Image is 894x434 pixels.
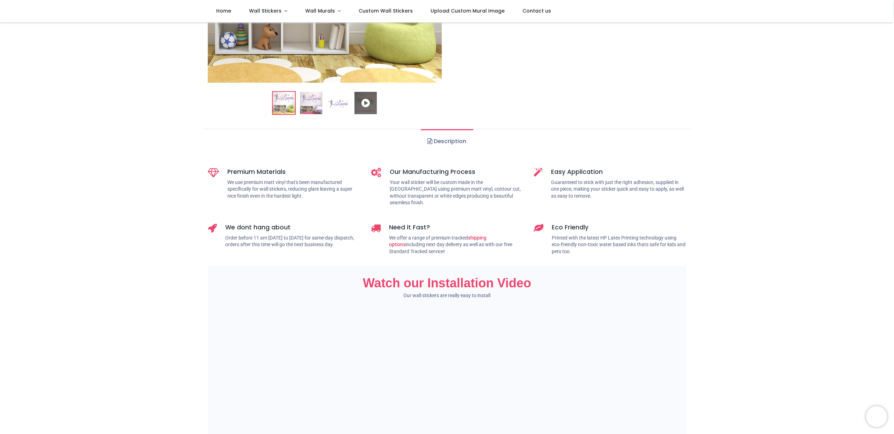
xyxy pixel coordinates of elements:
[300,92,322,114] img: WS-57751-02
[390,168,523,176] h5: Our Manufacturing Process
[249,7,281,14] span: Wall Stickers
[551,179,686,200] p: Guaranteed to stick with just the right adhesion, supplied in one piece, making your sticker quic...
[327,92,350,114] img: WS-57751-03
[359,7,413,14] span: Custom Wall Stickers
[208,292,686,299] p: Our wall stickers are really easy to install
[390,179,523,206] p: Your wall sticker will be custom made in the [GEOGRAPHIC_DATA] using premium matt vinyl, contour ...
[389,235,523,255] p: We offer a range of premium tracked including next day delivery as well as with our free Standard...
[389,223,523,232] h5: Need it Fast?
[551,168,686,176] h5: Easy Application
[866,406,887,427] iframe: Brevo live chat
[225,223,360,232] h5: We dont hang about
[363,276,531,290] span: Watch our Installation Video
[227,179,360,200] p: We use premium matt vinyl that's been manufactured specifically for wall stickers, reducing glare...
[225,235,360,248] p: Order before 11 am [DATE] to [DATE] for same-day dispatch, orders after this time will go the nex...
[273,92,295,114] img: Personalised Girls Football Purple Paint Splash Wall Sticker
[431,7,505,14] span: Upload Custom Mural Image
[552,223,686,232] h5: Eco Friendly
[552,235,686,255] p: Printed with the latest HP Latex Printing technology using eco-friendly non-toxic water based ink...
[305,7,335,14] span: Wall Murals
[522,7,551,14] span: Contact us
[227,168,360,176] h5: Premium Materials
[216,7,231,14] span: Home
[421,129,473,154] a: Description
